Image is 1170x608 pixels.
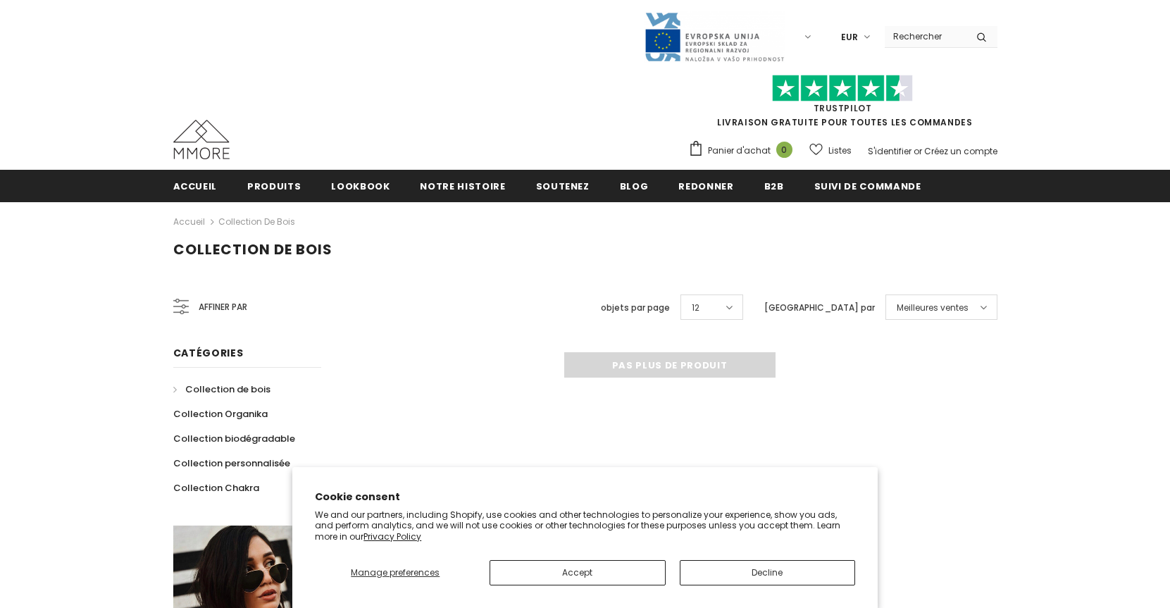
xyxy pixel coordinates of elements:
[678,170,733,201] a: Redonner
[420,170,505,201] a: Notre histoire
[315,509,855,542] p: We and our partners, including Shopify, use cookies and other technologies to personalize your ex...
[644,11,785,63] img: Javni Razpis
[620,170,649,201] a: Blog
[885,26,966,46] input: Search Site
[173,170,218,201] a: Accueil
[173,402,268,426] a: Collection Organika
[868,145,911,157] a: S'identifier
[173,407,268,421] span: Collection Organika
[173,240,332,259] span: Collection de bois
[173,346,244,360] span: Catégories
[173,426,295,451] a: Collection biodégradable
[680,560,855,585] button: Decline
[315,560,475,585] button: Manage preferences
[185,383,270,396] span: Collection de bois
[490,560,665,585] button: Accept
[173,476,259,500] a: Collection Chakra
[247,170,301,201] a: Produits
[199,299,247,315] span: Affiner par
[173,180,218,193] span: Accueil
[692,301,699,315] span: 12
[688,140,799,161] a: Panier d'achat 0
[678,180,733,193] span: Redonner
[620,180,649,193] span: Blog
[828,144,852,158] span: Listes
[218,216,295,228] a: Collection de bois
[814,102,872,114] a: TrustPilot
[536,180,590,193] span: soutenez
[351,566,440,578] span: Manage preferences
[247,180,301,193] span: Produits
[708,144,771,158] span: Panier d'achat
[331,180,390,193] span: Lookbook
[173,213,205,230] a: Accueil
[772,75,913,102] img: Faites confiance aux étoiles pilotes
[173,457,290,470] span: Collection personnalisée
[173,481,259,495] span: Collection Chakra
[924,145,997,157] a: Créez un compte
[173,120,230,159] img: Cas MMORE
[173,451,290,476] a: Collection personnalisée
[814,180,921,193] span: Suivi de commande
[644,30,785,42] a: Javni Razpis
[536,170,590,201] a: soutenez
[841,30,858,44] span: EUR
[897,301,969,315] span: Meilleures ventes
[764,180,784,193] span: B2B
[809,138,852,163] a: Listes
[776,142,792,158] span: 0
[173,432,295,445] span: Collection biodégradable
[420,180,505,193] span: Notre histoire
[764,301,875,315] label: [GEOGRAPHIC_DATA] par
[914,145,922,157] span: or
[764,170,784,201] a: B2B
[173,377,270,402] a: Collection de bois
[814,170,921,201] a: Suivi de commande
[315,490,855,504] h2: Cookie consent
[601,301,670,315] label: objets par page
[363,531,421,542] a: Privacy Policy
[331,170,390,201] a: Lookbook
[688,81,997,128] span: LIVRAISON GRATUITE POUR TOUTES LES COMMANDES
